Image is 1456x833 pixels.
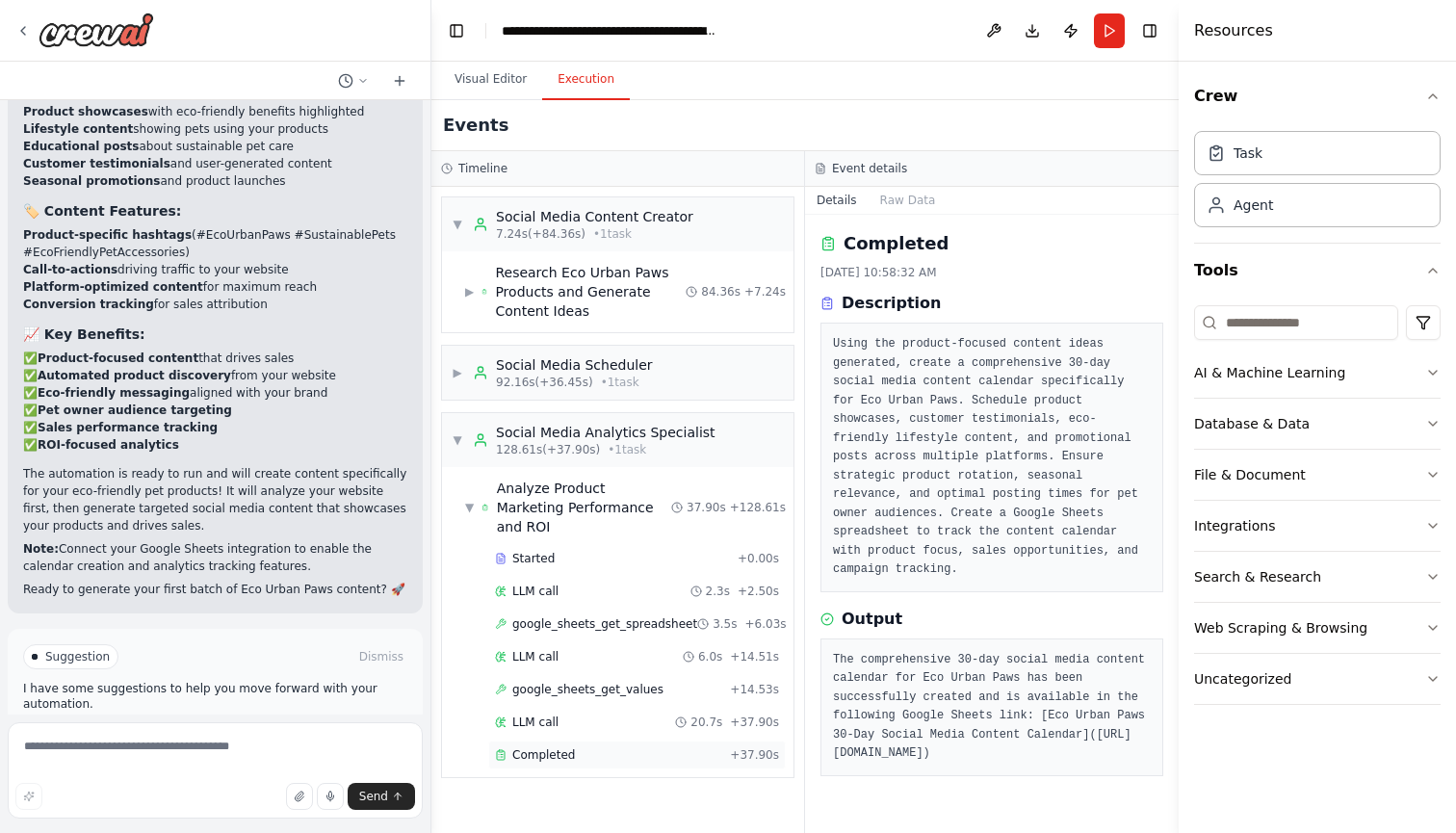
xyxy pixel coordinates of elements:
strong: Customer testimonials [23,157,170,170]
li: and product launches [23,172,407,190]
li: ✅ [23,419,407,436]
pre: Using the product-focused content ideas generated, create a comprehensive 30-day social media con... [833,335,1151,580]
button: Click to speak your automation idea [317,783,344,810]
span: Analyze Product Marketing Performance and ROI [497,479,671,536]
li: and user-generated content [23,155,407,172]
div: Social Media Content Creator [496,207,693,226]
div: Social Media Analytics Specialist [496,423,715,442]
span: Research Eco Urban Paws Products and Generate Content Ideas [495,263,686,321]
span: ▶ [465,284,474,299]
span: ▼ [452,432,463,448]
button: AI & Machine Learning [1194,348,1441,398]
div: [DATE] 10:58:32 AM [820,265,1163,280]
li: about sustainable pet care [23,138,407,155]
p: I have some suggestions to help you move forward with your automation. [23,681,407,712]
button: Visual Editor [439,60,542,100]
span: google_sheets_get_values [512,682,663,697]
button: Improve this prompt [15,783,42,810]
button: Database & Data [1194,399,1441,449]
span: 20.7s [690,715,722,730]
button: Tools [1194,244,1441,298]
h3: Event details [832,161,907,176]
h2: Events [443,112,508,139]
button: Send [348,783,415,810]
li: ✅ aligned with your brand [23,384,407,402]
strong: Call-to-actions [23,263,117,276]
strong: Product-focused content [38,351,198,365]
li: (#EcoUrbanPaws #SustainablePets #EcoFriendlyPetAccessories) [23,226,407,261]
span: 3.5s [713,616,737,632]
strong: Product showcases [23,105,148,118]
div: Uncategorized [1194,669,1291,689]
p: The automation is ready to run and will create content specifically for your eco-friendly pet pro... [23,465,407,534]
button: Details [805,187,869,214]
span: 6.0s [698,649,722,664]
span: Suggestion [45,649,110,664]
button: Integrations [1194,501,1441,551]
strong: ROI-focused analytics [38,438,179,452]
div: Integrations [1194,516,1275,535]
span: • 1 task [593,226,632,242]
span: + 14.51s [730,649,779,664]
strong: Eco-friendly messaging [38,386,190,400]
div: AI & Machine Learning [1194,363,1345,382]
button: Crew [1194,69,1441,123]
h3: Description [842,292,941,315]
span: 92.16s (+36.45s) [496,375,593,390]
span: Send [359,789,388,804]
strong: Pet owner audience targeting [38,403,232,417]
li: with eco-friendly benefits highlighted [23,103,407,120]
button: Hide left sidebar [443,17,470,44]
strong: Sales performance tracking [38,421,218,434]
span: + 6.03s [744,616,786,632]
strong: Product-specific hashtags [23,228,192,242]
span: Started [512,551,555,566]
button: Dismiss [355,647,407,666]
div: Database & Data [1194,414,1310,433]
div: Social Media Scheduler [496,355,653,375]
span: 37.90s [687,500,726,515]
strong: Automated product discovery [38,369,231,382]
span: LLM call [512,715,559,730]
span: Completed [512,747,575,763]
p: Connect your Google Sheets integration to enable the calendar creation and analytics tracking fea... [23,540,407,575]
span: ▼ [452,217,463,232]
button: Start a new chat [384,69,415,92]
nav: breadcrumb [502,21,718,40]
button: Hide right sidebar [1136,17,1163,44]
h3: Timeline [458,161,507,176]
strong: Note: [23,542,59,556]
span: 7.24s (+84.36s) [496,226,585,242]
li: ✅ [23,402,407,419]
li: for maximum reach [23,278,407,296]
span: + 37.90s [730,715,779,730]
button: Raw Data [869,187,948,214]
strong: Educational posts [23,140,139,153]
button: Web Scraping & Browsing [1194,603,1441,653]
button: Uncategorized [1194,654,1441,704]
img: Logo [39,13,154,47]
h3: Output [842,608,902,631]
p: Ready to generate your first batch of Eco Urban Paws content? 🚀 [23,581,407,598]
div: Crew [1194,123,1441,243]
button: Execution [542,60,630,100]
span: ▼ [465,500,474,515]
h4: Resources [1194,19,1273,42]
button: Switch to previous chat [330,69,377,92]
div: Agent [1234,195,1273,215]
strong: 🏷️ Content Features: [23,203,181,219]
strong: 📈 Key Benefits: [23,326,145,342]
span: + 0.00s [738,551,779,566]
span: + 7.24s [744,284,786,299]
span: 2.3s [706,584,730,599]
span: + 14.53s [730,682,779,697]
li: driving traffic to your website [23,261,407,278]
div: File & Document [1194,465,1306,484]
span: google_sheets_get_spreadsheet [512,616,697,632]
span: • 1 task [608,442,646,457]
div: Web Scraping & Browsing [1194,618,1367,638]
button: Upload files [286,783,313,810]
span: 84.36s [701,284,741,299]
span: + 128.61s [730,500,786,515]
div: Task [1234,143,1262,163]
